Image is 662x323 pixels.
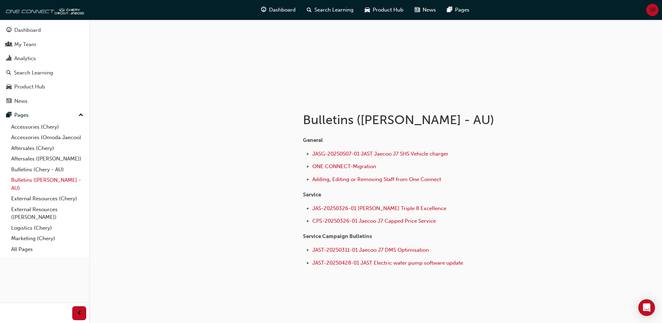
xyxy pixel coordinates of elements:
span: car-icon [6,84,12,90]
span: Pages [455,6,469,14]
a: Adding, Editing or Removing Staff from One Connect [312,176,441,182]
span: pages-icon [447,6,452,14]
a: JAST-20250311-01 Jaecoo J7 DMS Optimisation [312,247,429,253]
span: pages-icon [6,112,12,119]
span: news-icon [415,6,420,14]
span: Service [303,192,321,198]
span: guage-icon [6,27,12,34]
a: Analytics [3,52,86,65]
a: guage-iconDashboard [255,3,301,17]
a: Bulletins ([PERSON_NAME] - AU) [8,175,86,193]
a: JAS-20250326-01 [PERSON_NAME] Triple 8 Excellence [312,205,446,211]
span: news-icon [6,98,12,105]
a: Accessories (Omoda Jaecoo) [8,132,86,143]
a: car-iconProduct Hub [359,3,409,17]
span: guage-icon [261,6,266,14]
a: My Team [3,38,86,51]
div: Search Learning [14,69,53,77]
img: oneconnect [3,3,84,17]
a: JAST-20250428-01 JAST Electric water pump software update [312,260,463,266]
span: chart-icon [6,56,12,62]
a: CPS-20250326-01 Jaecoo J7 Capped Price Service [312,218,436,224]
a: Bulletins (Chery - AU) [8,164,86,175]
h1: Bulletins ([PERSON_NAME] - AU) [303,112,532,128]
div: News [14,97,28,105]
a: Aftersales (Chery) [8,143,86,154]
a: news-iconNews [409,3,441,17]
span: search-icon [307,6,312,14]
button: Pages [3,109,86,122]
a: External Resources (Chery) [8,193,86,204]
span: Service Campaign Bulletins [303,233,372,239]
div: Pages [14,111,29,119]
a: JASG-20250507-01 JAST Jaecoo J7 SHS Vehicle charger [312,151,448,157]
a: pages-iconPages [441,3,475,17]
div: My Team [14,41,36,49]
span: Product Hub [373,6,403,14]
span: News [423,6,436,14]
a: Logistics (Chery) [8,223,86,234]
span: SB [649,6,656,14]
span: people-icon [6,42,12,48]
span: search-icon [6,70,11,76]
span: car-icon [365,6,370,14]
div: Product Hub [14,83,45,91]
a: Aftersales ([PERSON_NAME]) [8,153,86,164]
a: Dashboard [3,24,86,37]
span: up-icon [79,111,83,120]
a: All Pages [8,244,86,255]
button: SB [646,4,659,16]
span: General [303,137,323,143]
button: DashboardMy TeamAnalyticsSearch LearningProduct HubNews [3,22,86,109]
a: search-iconSearch Learning [301,3,359,17]
a: External Resources ([PERSON_NAME]) [8,204,86,223]
a: Product Hub [3,80,86,93]
a: News [3,95,86,108]
div: Open Intercom Messenger [638,299,655,316]
a: ONE CONNECT-Migration [312,163,376,170]
a: Accessories (Chery) [8,122,86,132]
a: Search Learning [3,66,86,79]
span: prev-icon [77,309,82,318]
span: Dashboard [269,6,296,14]
div: Analytics [14,55,36,63]
div: Dashboard [14,26,41,34]
a: Marketing (Chery) [8,233,86,244]
span: Search Learning [314,6,354,14]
